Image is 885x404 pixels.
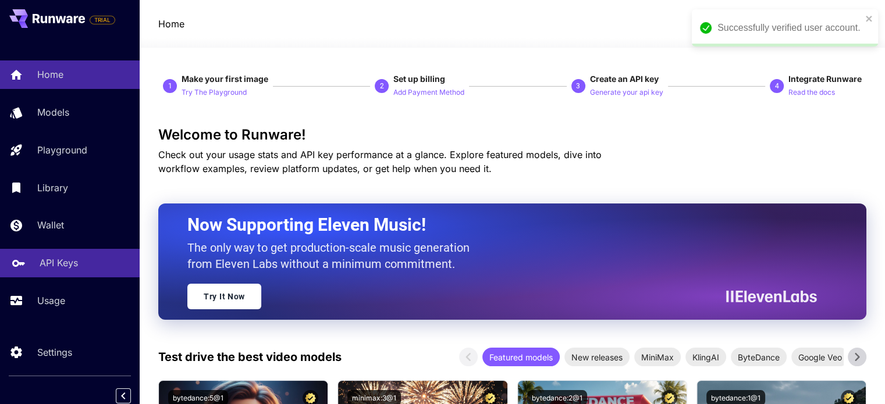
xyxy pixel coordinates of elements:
[37,143,87,157] p: Playground
[182,74,268,84] span: Make your first image
[380,81,384,91] p: 2
[182,87,247,98] p: Try The Playground
[788,87,835,98] p: Read the docs
[576,81,580,91] p: 3
[590,87,663,98] p: Generate your api key
[168,81,172,91] p: 1
[158,17,184,31] nav: breadcrumb
[37,181,68,195] p: Library
[564,351,630,363] span: New releases
[158,348,342,366] p: Test drive the best video models
[865,14,873,23] button: close
[187,214,808,236] h2: Now Supporting Eleven Music!
[634,348,681,366] div: MiniMax
[731,351,787,363] span: ByteDance
[788,85,835,99] button: Read the docs
[40,256,78,270] p: API Keys
[393,87,464,98] p: Add Payment Method
[37,345,72,359] p: Settings
[37,67,63,81] p: Home
[90,16,115,24] span: TRIAL
[731,348,787,366] div: ByteDance
[774,81,779,91] p: 4
[717,21,862,35] div: Successfully verified user account.
[685,351,726,363] span: KlingAI
[116,388,131,403] button: Collapse sidebar
[482,351,560,363] span: Featured models
[590,74,659,84] span: Create an API key
[791,351,849,363] span: Google Veo
[393,85,464,99] button: Add Payment Method
[482,348,560,366] div: Featured models
[90,13,115,27] span: Add your payment card to enable full platform functionality.
[187,284,261,309] a: Try It Now
[393,74,445,84] span: Set up billing
[158,149,602,174] span: Check out your usage stats and API key performance at a glance. Explore featured models, dive int...
[182,85,247,99] button: Try The Playground
[37,294,65,308] p: Usage
[158,127,866,143] h3: Welcome to Runware!
[187,239,478,272] p: The only way to get production-scale music generation from Eleven Labs without a minimum commitment.
[634,351,681,363] span: MiniMax
[158,17,184,31] a: Home
[37,218,64,232] p: Wallet
[791,348,849,366] div: Google Veo
[37,105,69,119] p: Models
[685,348,726,366] div: KlingAI
[590,85,663,99] button: Generate your api key
[788,74,862,84] span: Integrate Runware
[564,348,630,366] div: New releases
